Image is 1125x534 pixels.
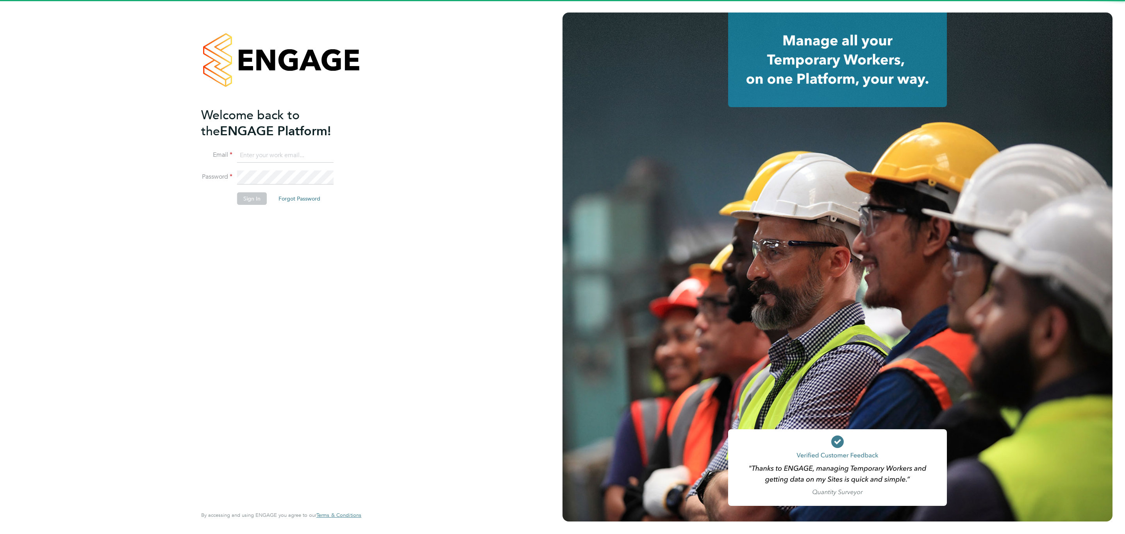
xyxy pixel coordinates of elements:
span: By accessing and using ENGAGE you agree to our [201,512,361,518]
input: Enter your work email... [237,149,334,163]
span: Welcome back to the [201,108,300,139]
button: Sign In [237,192,267,205]
label: Email [201,151,232,159]
label: Password [201,173,232,181]
a: Terms & Conditions [316,512,361,518]
button: Forgot Password [272,192,327,205]
h2: ENGAGE Platform! [201,107,354,139]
